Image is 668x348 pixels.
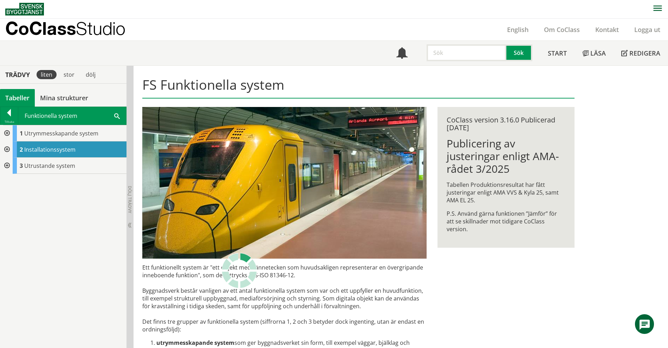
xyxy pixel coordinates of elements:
[114,112,120,119] span: Sök i tabellen
[506,44,532,61] button: Sök
[76,18,125,39] span: Studio
[82,70,100,79] div: dölj
[614,41,668,65] a: Redigera
[37,70,57,79] div: liten
[142,107,427,259] img: arlanda-express-2.jpg
[447,116,565,132] div: CoClass version 3.16.0 Publicerad [DATE]
[20,146,23,153] span: 2
[20,162,23,170] span: 3
[20,129,23,137] span: 1
[575,41,614,65] a: Läsa
[5,3,44,15] img: Svensk Byggtjänst
[24,162,75,170] span: Utrustande system
[540,41,575,65] a: Start
[499,25,536,34] a: English
[5,24,125,32] p: CoClass
[1,71,34,78] div: Trädvy
[548,49,567,57] span: Start
[18,107,126,125] div: Funktionella system
[35,89,93,107] a: Mina strukturer
[536,25,588,34] a: Om CoClass
[427,44,506,61] input: Sök
[142,77,574,99] h1: FS Funktionella system
[396,48,408,59] span: Notifikationer
[0,119,18,125] div: Tillbaka
[629,49,660,57] span: Redigera
[447,210,565,233] p: P.S. Använd gärna funktionen ”Jämför” för att se skillnader mot tidigare CoClass version.
[59,70,79,79] div: stor
[447,181,565,204] p: Tabellen Produktionsresultat har fått justeringar enligt AMA VVS & Kyla 25, samt AMA EL 25.
[5,19,141,40] a: CoClassStudio
[127,186,133,213] span: Dölj trädvy
[156,339,234,347] strong: utrymmesskapande system
[24,146,76,153] span: Installationssystem
[627,25,668,34] a: Logga ut
[447,137,565,175] h1: Publicering av justeringar enligt AMA-rådet 3/2025
[222,253,257,288] img: Laddar
[588,25,627,34] a: Kontakt
[590,49,606,57] span: Läsa
[24,129,98,137] span: Utrymmesskapande system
